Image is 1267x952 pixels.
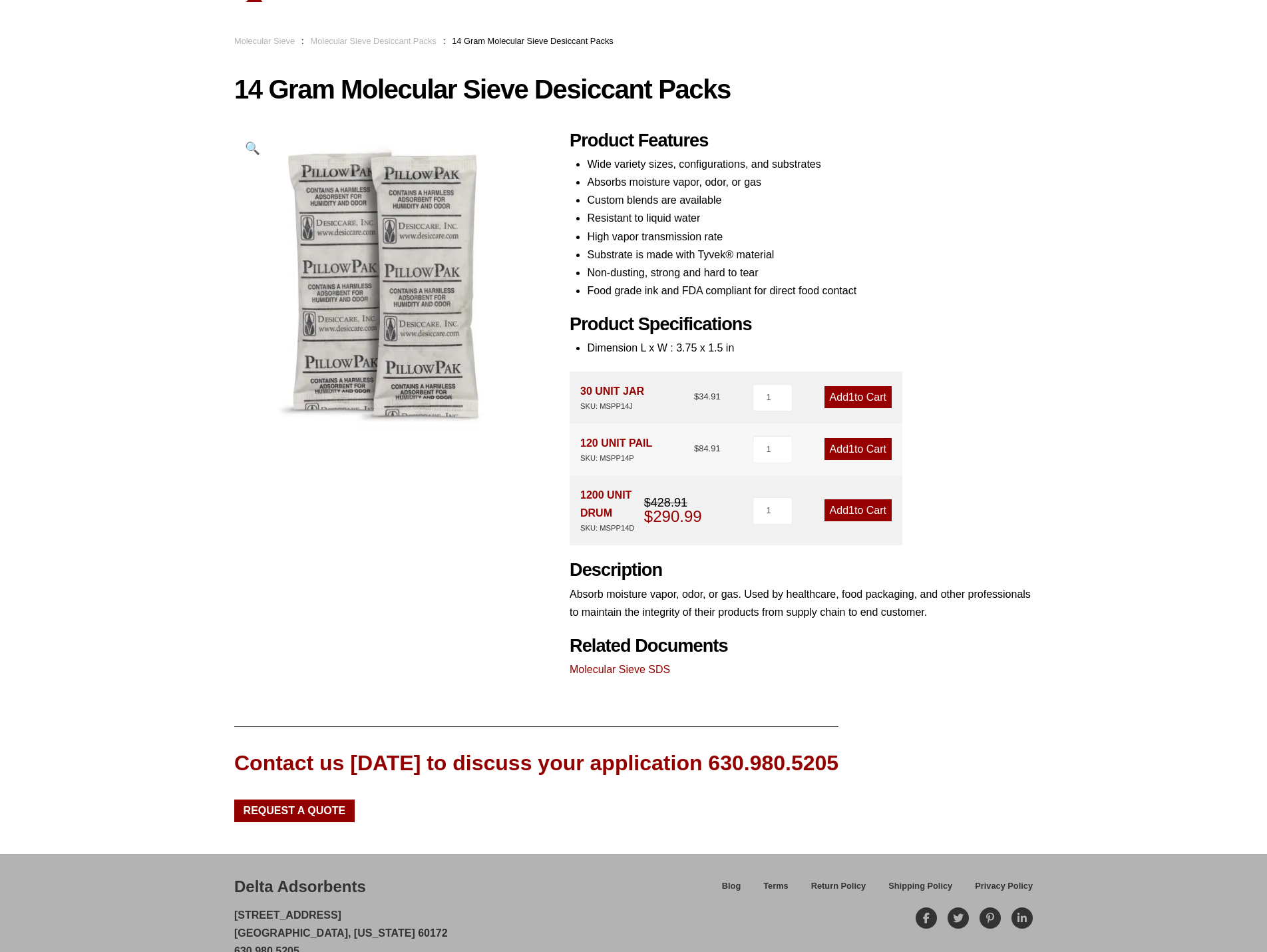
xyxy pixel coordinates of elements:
a: Return Policy [800,879,878,902]
span: 🔍 [245,141,260,155]
h2: Product Specifications [570,314,1033,336]
span: $ [644,507,653,525]
li: Resistant to liquid water [587,209,1033,227]
a: Privacy Policy [964,879,1033,902]
div: SKU: MSPP14D [580,522,644,535]
span: Shipping Policy [888,882,952,891]
div: 1200 UNIT DRUM [580,486,644,535]
div: 120 UNIT PAIL [580,434,652,465]
span: 1 [848,391,854,403]
a: View full-screen image gallery [234,130,271,166]
li: Food grade ink and FDA compliant for direct food contact [587,282,1033,300]
li: Non-dusting, strong and hard to tear [587,264,1033,282]
a: Molecular Sieve [234,36,295,46]
span: 1 [848,443,854,455]
a: Add1to Cart [824,438,892,460]
div: Contact us [DATE] to discuss your application 630.980.5205 [234,748,838,778]
div: Delta Adsorbents [234,875,366,898]
span: $ [694,391,699,401]
li: Wide variety sizes, configurations, and substrates [587,155,1033,173]
span: : [301,36,304,46]
span: $ [644,496,651,509]
span: Privacy Policy [975,882,1033,891]
span: Request a Quote [244,806,346,816]
h1: 14 Gram Molecular Sieve Desiccant Packs [234,75,1033,103]
li: Absorbs moisture vapor, odor, or gas [587,173,1033,191]
li: Dimension L x W : 3.75 x 1.5 in [587,339,1033,357]
h2: Description [570,559,1033,581]
a: Add1to Cart [824,386,892,408]
a: Shipping Policy [877,879,964,902]
span: Terms [763,882,788,891]
span: Return Policy [811,882,866,891]
span: : [443,36,446,46]
span: Blog [722,882,741,891]
bdi: 428.91 [644,496,687,509]
div: 30 UNIT JAR [580,382,644,413]
span: 1 [848,505,854,516]
bdi: 290.99 [644,507,702,525]
p: Absorb moisture vapor, odor, or gas. Used by healthcare, food packaging, and other professionals ... [570,585,1033,621]
div: SKU: MSPP14J [580,400,644,413]
a: Blog [711,879,752,902]
li: High vapor transmission rate [587,228,1033,246]
h2: Product Features [570,130,1033,152]
li: Custom blends are available [587,191,1033,209]
a: Terms [752,879,799,902]
span: $ [694,443,699,453]
bdi: 84.91 [694,443,721,453]
a: Molecular Sieve Desiccant Packs [311,36,437,46]
li: Substrate is made with Tyvek® material [587,246,1033,264]
a: Molecular Sieve SDS [570,664,670,675]
span: 14 Gram Molecular Sieve Desiccant Packs [452,36,614,46]
bdi: 34.91 [694,391,721,401]
a: Add1to Cart [824,499,892,521]
div: SKU: MSPP14P [580,452,652,465]
a: Request a Quote [234,800,355,822]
